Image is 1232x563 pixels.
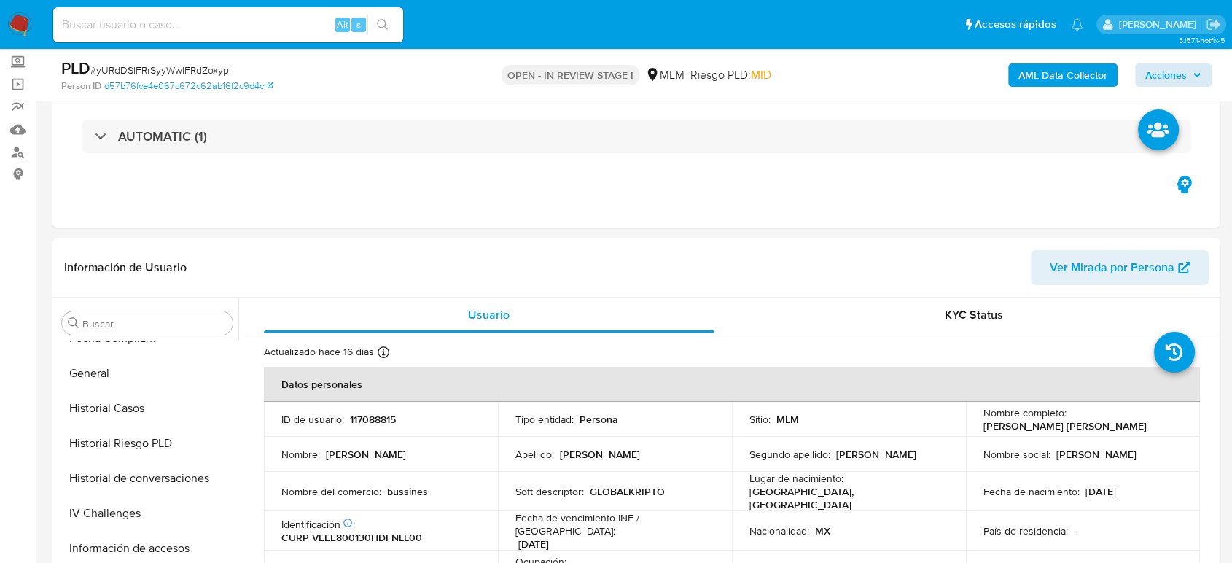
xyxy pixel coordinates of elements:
[281,531,422,544] p: CURP VEEE800130HDFNLL00
[1085,485,1116,498] p: [DATE]
[1074,524,1077,537] p: -
[104,79,273,93] a: d57b76fce4e067c672c62ab16f2c9d4c
[1118,18,1201,31] p: diego.gardunorosas@mercadolibre.com.mx
[56,426,238,461] button: Historial Riesgo PLD
[281,518,355,531] p: Identificación :
[64,260,187,275] h1: Información de Usuario
[1178,34,1225,46] span: 3.157.1-hotfix-5
[502,65,639,85] p: OPEN - IN REVIEW STAGE I
[53,15,403,34] input: Buscar usuario o caso...
[580,413,618,426] p: Persona
[560,448,640,461] p: [PERSON_NAME]
[749,524,809,537] p: Nacionalidad :
[68,317,79,329] button: Buscar
[815,524,830,537] p: MX
[56,356,238,391] button: General
[1206,17,1221,32] a: Salir
[515,485,584,498] p: Soft descriptor :
[281,448,320,461] p: Nombre :
[337,18,348,31] span: Alt
[1071,18,1083,31] a: Notificaciones
[61,79,101,93] b: Person ID
[281,485,381,498] p: Nombre del comercio :
[836,448,916,461] p: [PERSON_NAME]
[56,496,238,531] button: IV Challenges
[350,413,396,426] p: 117088815
[645,67,685,83] div: MLM
[1050,250,1174,285] span: Ver Mirada por Persona
[515,413,574,426] p: Tipo entidad :
[264,367,1200,402] th: Datos personales
[90,63,229,77] span: # yURdDSIFRrSyyWwIFRdZoxyp
[515,511,714,537] p: Fecha de vencimiento INE / [GEOGRAPHIC_DATA] :
[749,413,771,426] p: Sitio :
[945,306,1003,323] span: KYC Status
[264,345,374,359] p: Actualizado hace 16 días
[975,17,1056,32] span: Accesos rápidos
[983,524,1068,537] p: País de residencia :
[1056,448,1137,461] p: [PERSON_NAME]
[983,485,1080,498] p: Fecha de nacimiento :
[983,419,1147,432] p: [PERSON_NAME] [PERSON_NAME]
[356,18,361,31] span: s
[751,66,771,83] span: MID
[61,56,90,79] b: PLD
[1031,250,1209,285] button: Ver Mirada por Persona
[468,306,510,323] span: Usuario
[983,448,1050,461] p: Nombre social :
[118,128,207,144] h3: AUTOMATIC (1)
[590,485,665,498] p: GLOBALKRIPTO
[56,461,238,496] button: Historial de conversaciones
[983,406,1067,419] p: Nombre completo :
[749,485,943,511] p: [GEOGRAPHIC_DATA], [GEOGRAPHIC_DATA]
[749,472,843,485] p: Lugar de nacimiento :
[82,120,1191,153] div: AUTOMATIC (1)
[776,413,799,426] p: MLM
[690,67,771,83] span: Riesgo PLD:
[1145,63,1187,87] span: Acciones
[1008,63,1118,87] button: AML Data Collector
[367,15,397,35] button: search-icon
[515,448,554,461] p: Apellido :
[1018,63,1107,87] b: AML Data Collector
[56,391,238,426] button: Historial Casos
[749,448,830,461] p: Segundo apellido :
[1135,63,1212,87] button: Acciones
[518,537,549,551] p: [DATE]
[82,317,227,330] input: Buscar
[326,448,406,461] p: [PERSON_NAME]
[387,485,428,498] p: bussines
[281,413,344,426] p: ID de usuario :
